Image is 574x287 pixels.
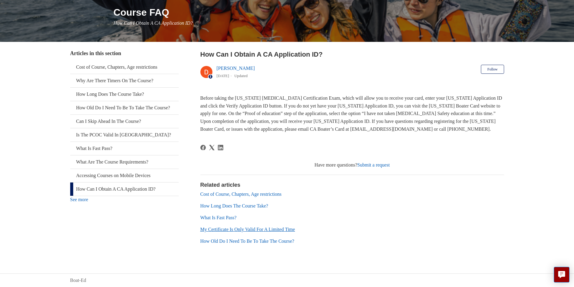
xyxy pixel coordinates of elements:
[114,20,193,26] span: How Can I Obtain A CA Application ID?
[218,145,223,150] svg: Share this page on LinkedIn
[200,203,268,208] a: How Long Does The Course Take?
[200,192,282,197] a: Cost of Course, Chapters, Age restrictions
[217,73,229,78] time: 03/01/2024, 13:15
[200,181,504,189] h2: Related articles
[70,50,121,56] span: Articles in this section
[357,162,390,167] a: Submit a request
[70,74,179,87] a: Why Are There Timers On The Course?
[70,61,179,74] a: Cost of Course, Chapters, Age restrictions
[200,161,504,169] div: Have more questions?
[200,239,294,244] a: How Old Do I Need To Be To Take The Course?
[200,145,206,150] svg: Share this page on Facebook
[209,145,215,150] a: X Corp
[200,227,295,232] a: My Certificate Is Only Valid For A Limited Time
[481,65,504,74] button: Follow Article
[234,73,248,78] li: Updated
[70,277,86,284] a: Boat-Ed
[200,49,504,59] h2: How Can I Obtain A CA Application ID?
[114,5,504,20] h1: Course FAQ
[209,145,215,150] svg: Share this page on X Corp
[218,145,223,150] a: LinkedIn
[200,145,206,150] a: Facebook
[70,197,88,202] a: See more
[70,101,179,114] a: How Old Do I Need To Be To Take The Course?
[70,155,179,169] a: What Are The Course Requirements?
[217,66,255,71] a: [PERSON_NAME]
[554,267,569,282] button: Live chat
[70,182,179,196] a: How Can I Obtain A CA Application ID?
[200,95,502,131] span: Before taking the [US_STATE] [MEDICAL_DATA] Certification Exam, which will allow you to receive y...
[200,215,237,220] a: What Is Fast Pass?
[70,142,179,155] a: What Is Fast Pass?
[70,115,179,128] a: Can I Skip Ahead In The Course?
[70,169,179,182] a: Accessing Courses on Mobile Devices
[70,88,179,101] a: How Long Does The Course Take?
[70,128,179,142] a: Is The PCOC Valid In [GEOGRAPHIC_DATA]?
